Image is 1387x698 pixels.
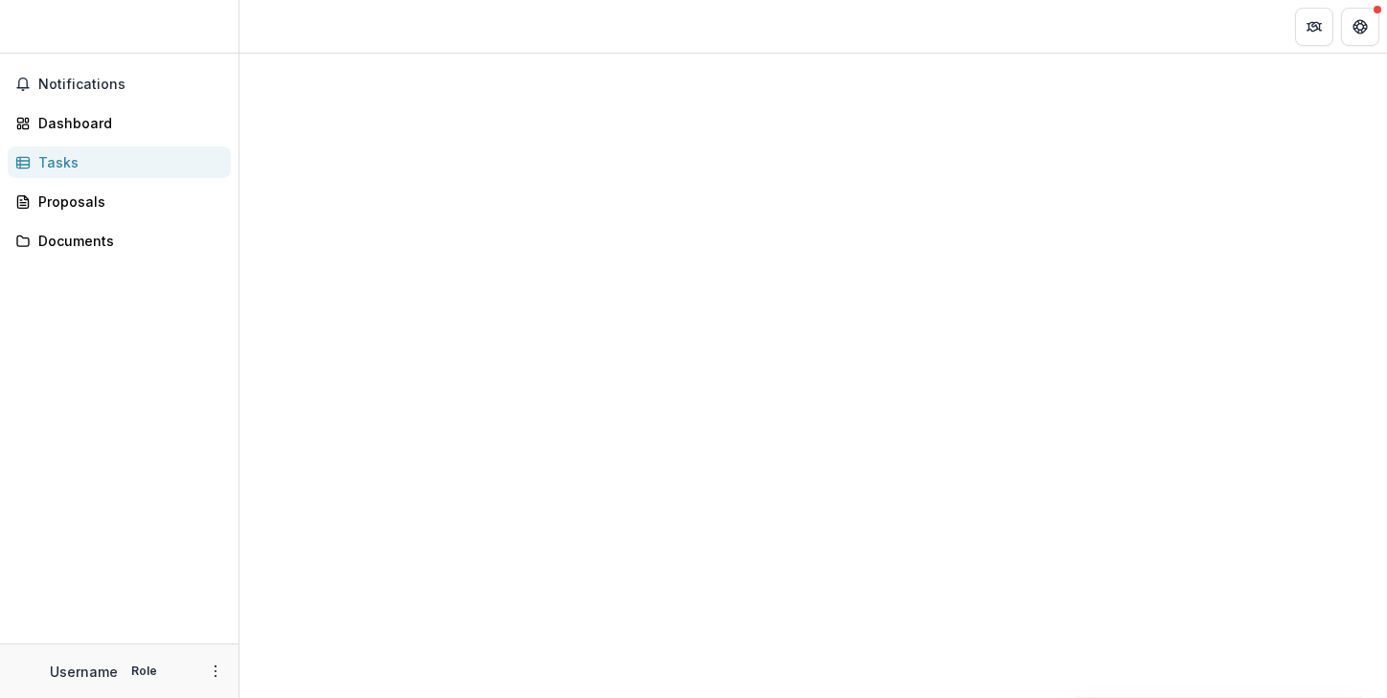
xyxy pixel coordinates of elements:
span: Notifications [38,77,223,93]
p: Username [50,662,118,682]
a: Proposals [8,186,231,217]
a: Tasks [8,146,231,178]
button: Partners [1295,8,1333,46]
div: Tasks [38,152,216,172]
div: Proposals [38,191,216,212]
button: Get Help [1341,8,1379,46]
a: Dashboard [8,107,231,139]
button: Notifications [8,69,231,100]
div: Dashboard [38,113,216,133]
p: Role [125,663,163,680]
button: More [204,660,227,683]
a: Documents [8,225,231,257]
div: Documents [38,231,216,251]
